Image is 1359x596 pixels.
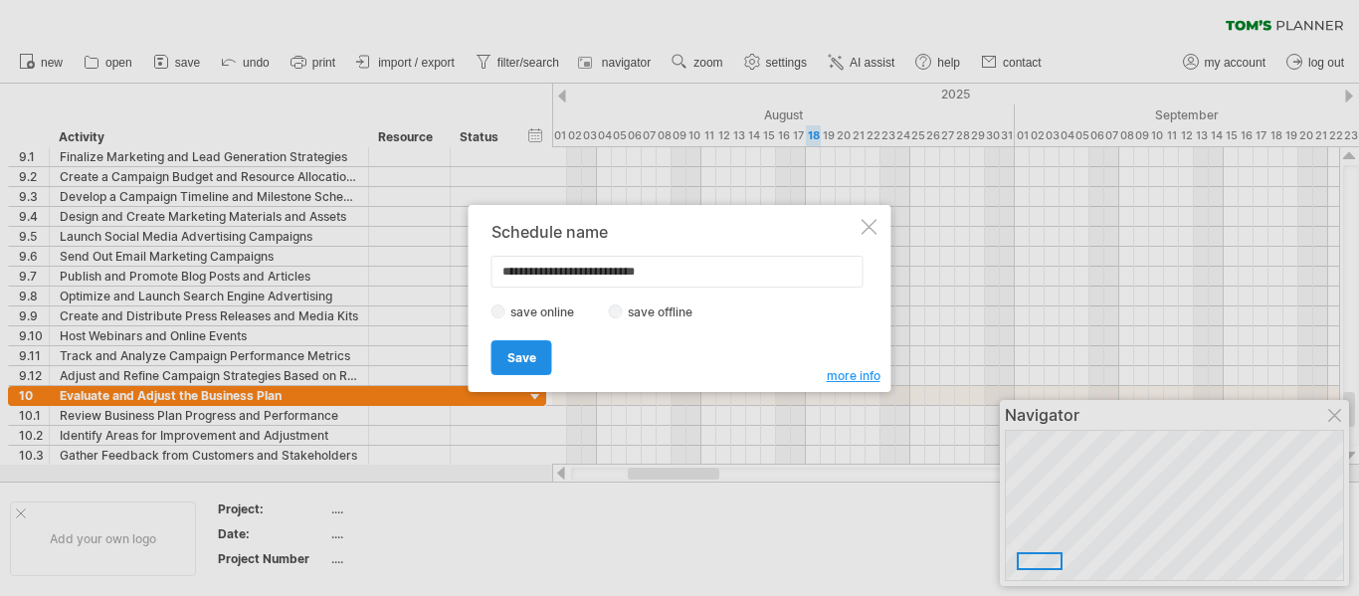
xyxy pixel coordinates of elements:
span: more info [827,368,880,383]
a: Save [491,340,552,375]
label: save online [505,304,591,319]
div: Schedule name [491,223,858,241]
span: Save [507,350,536,365]
label: save offline [623,304,709,319]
